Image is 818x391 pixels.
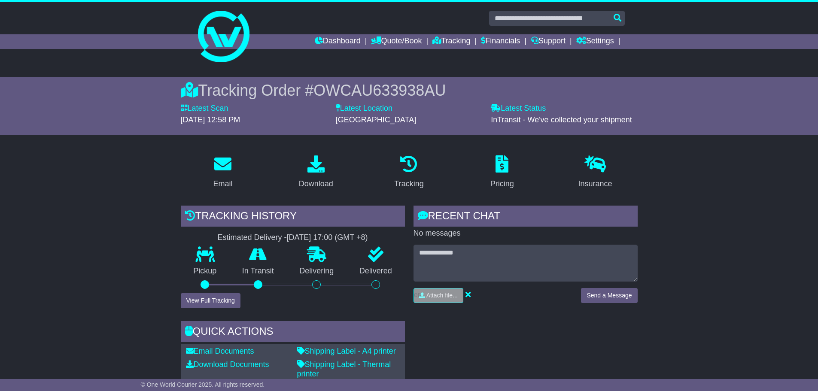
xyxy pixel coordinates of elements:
a: Tracking [389,152,429,193]
div: Tracking Order # [181,81,638,100]
p: No messages [414,229,638,238]
button: View Full Tracking [181,293,240,308]
a: Quote/Book [371,34,422,49]
label: Latest Status [491,104,546,113]
div: Quick Actions [181,321,405,344]
div: Tracking [394,178,423,190]
label: Latest Location [336,104,392,113]
a: Insurance [573,152,618,193]
a: Shipping Label - Thermal printer [297,360,391,378]
a: Financials [481,34,520,49]
p: Pickup [181,267,230,276]
p: Delivered [347,267,405,276]
label: Latest Scan [181,104,228,113]
span: [GEOGRAPHIC_DATA] [336,115,416,124]
a: Tracking [432,34,470,49]
button: Send a Message [581,288,637,303]
span: InTransit - We've collected your shipment [491,115,632,124]
p: Delivering [287,267,347,276]
a: Download [293,152,339,193]
a: Email [207,152,238,193]
p: In Transit [229,267,287,276]
a: Pricing [485,152,520,193]
div: Download [299,178,333,190]
div: RECENT CHAT [414,206,638,229]
div: [DATE] 17:00 (GMT +8) [287,233,368,242]
a: Email Documents [186,347,254,355]
div: Pricing [490,178,514,190]
div: Insurance [578,178,612,190]
a: Shipping Label - A4 printer [297,347,396,355]
div: Tracking history [181,206,405,229]
div: Email [213,178,232,190]
span: [DATE] 12:58 PM [181,115,240,124]
a: Support [531,34,566,49]
span: OWCAU633938AU [313,82,446,99]
a: Download Documents [186,360,269,369]
a: Settings [576,34,614,49]
div: Estimated Delivery - [181,233,405,242]
span: © One World Courier 2025. All rights reserved. [141,381,265,388]
a: Dashboard [315,34,361,49]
